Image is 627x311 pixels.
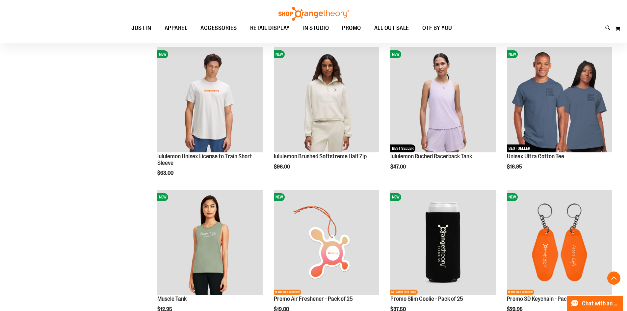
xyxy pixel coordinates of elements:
[507,153,564,160] a: Unisex Ultra Cotton Tee
[507,296,583,302] a: Promo 3D Keychain - Pack of 25
[274,296,353,302] a: Promo Air Freshener - Pack of 25
[274,47,379,152] img: lululemon Brushed Softstreme Half Zip
[390,193,401,201] span: NEW
[274,50,285,58] span: NEW
[507,50,518,58] span: NEW
[422,21,452,36] span: OTF BY YOU
[507,190,612,295] img: Promo 3D Keychain - Pack of 25
[507,144,532,152] span: BEST SELLER
[387,44,499,187] div: product
[390,290,418,295] span: NETWORK EXCLUSIVE
[567,296,623,311] button: Chat with an Expert
[507,193,518,201] span: NEW
[507,190,612,296] a: Promo 3D Keychain - Pack of 25NEWNETWORK EXCLUSIVE
[157,50,168,58] span: NEW
[165,21,188,36] span: APPAREL
[390,296,463,302] a: Promo Slim Coolie - Pack of 25
[157,193,168,201] span: NEW
[154,44,266,193] div: product
[274,190,379,295] img: Promo Air Freshener - Pack of 25
[157,47,263,152] img: lululemon Unisex License to Train Short Sleeve
[274,190,379,296] a: Promo Air Freshener - Pack of 25NEWNETWORK EXCLUSIVE
[200,21,237,36] span: ACCESSORIES
[390,164,407,170] span: $47.00
[274,153,367,160] a: lululemon Brushed Softstreme Half Zip
[157,47,263,153] a: lululemon Unisex License to Train Short SleeveNEW
[390,47,496,153] a: lululemon Ruched Racerback TankNEWBEST SELLER
[157,153,252,166] a: lululemon Unisex License to Train Short Sleeve
[390,50,401,58] span: NEW
[390,190,496,295] img: Promo Slim Coolie - Pack of 25
[303,21,329,36] span: IN STUDIO
[390,153,472,160] a: lululemon Ruched Racerback Tank
[390,47,496,152] img: lululemon Ruched Racerback Tank
[607,272,620,285] button: Back To Top
[157,170,174,176] span: $63.00
[504,44,615,187] div: product
[157,190,263,295] img: Muscle Tank
[157,190,263,296] a: Muscle TankNEW
[342,21,361,36] span: PROMO
[274,164,291,170] span: $96.00
[131,21,151,36] span: JUST IN
[507,47,612,153] a: Unisex Ultra Cotton TeeNEWBEST SELLER
[507,164,523,170] span: $16.95
[274,290,301,295] span: NETWORK EXCLUSIVE
[507,47,612,152] img: Unisex Ultra Cotton Tee
[274,47,379,153] a: lululemon Brushed Softstreme Half ZipNEW
[374,21,409,36] span: ALL OUT SALE
[277,7,350,21] img: Shop Orangetheory
[390,190,496,296] a: Promo Slim Coolie - Pack of 25NEWNETWORK EXCLUSIVE
[250,21,290,36] span: RETAIL DISPLAY
[157,296,187,302] a: Muscle Tank
[274,193,285,201] span: NEW
[582,300,619,307] span: Chat with an Expert
[390,144,415,152] span: BEST SELLER
[507,290,534,295] span: NETWORK EXCLUSIVE
[271,44,382,187] div: product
